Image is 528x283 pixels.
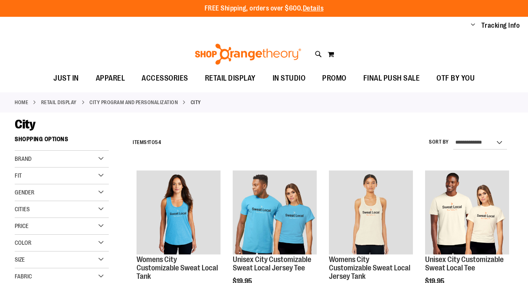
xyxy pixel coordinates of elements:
a: APPAREL [87,69,134,88]
h2: Items to [133,136,161,149]
a: Details [303,5,324,12]
a: JUST IN [45,69,87,88]
a: Womens City Customizable Sweat Local Jersey Tank [329,255,410,280]
a: PROMO [314,69,355,88]
strong: Shopping Options [15,132,109,151]
span: 54 [155,139,161,145]
a: FINAL PUSH SALE [355,69,428,88]
div: Fit [15,168,109,184]
a: ACCESSORIES [133,69,197,88]
div: Gender [15,184,109,201]
div: Size [15,252,109,268]
img: Shop Orangetheory [194,44,302,65]
span: Price [15,223,29,229]
a: OTF BY YOU [428,69,483,88]
span: Gender [15,189,34,196]
img: City Customizable Jersey Racerback Tank [329,170,413,254]
a: City Customizable Perfect Racerback Tank [137,170,221,256]
a: RETAIL DISPLAY [41,99,77,106]
span: IN STUDIO [273,69,306,88]
div: Color [15,235,109,252]
img: City Customizable Perfect Racerback Tank [137,170,221,254]
div: Cities [15,201,109,218]
label: Sort By [429,139,449,146]
span: OTF BY YOU [436,69,475,88]
span: Color [15,239,32,246]
span: APPAREL [96,69,125,88]
span: ACCESSORIES [142,69,188,88]
span: FINAL PUSH SALE [363,69,420,88]
img: Image of Unisex City Customizable Very Important Tee [425,170,509,254]
a: Unisex City Customizable Sweat Local Jersey Tee [233,255,311,272]
a: Tracking Info [481,21,520,30]
a: CITY PROGRAM AND PERSONALIZATION [89,99,178,106]
span: PROMO [322,69,347,88]
span: 1 [147,139,149,145]
a: IN STUDIO [264,69,314,88]
span: JUST IN [53,69,79,88]
div: Brand [15,151,109,168]
p: FREE Shipping, orders over $600. [205,4,324,13]
span: RETAIL DISPLAY [205,69,256,88]
span: Cities [15,206,30,212]
span: City [15,117,35,131]
a: RETAIL DISPLAY [197,69,264,88]
img: Unisex City Customizable Fine Jersey Tee [233,170,317,254]
span: Fit [15,172,22,179]
span: Size [15,256,25,263]
a: Image of Unisex City Customizable Very Important Tee [425,170,509,256]
a: Womens City Customizable Sweat Local Tank [137,255,218,280]
a: City Customizable Jersey Racerback Tank [329,170,413,256]
div: Price [15,218,109,235]
a: Unisex City Customizable Fine Jersey Tee [233,170,317,256]
a: Unisex City Customizable Sweat Local Tee [425,255,504,272]
strong: City [191,99,201,106]
a: Home [15,99,28,106]
span: Fabric [15,273,32,280]
span: Brand [15,155,32,162]
button: Account menu [471,21,475,30]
